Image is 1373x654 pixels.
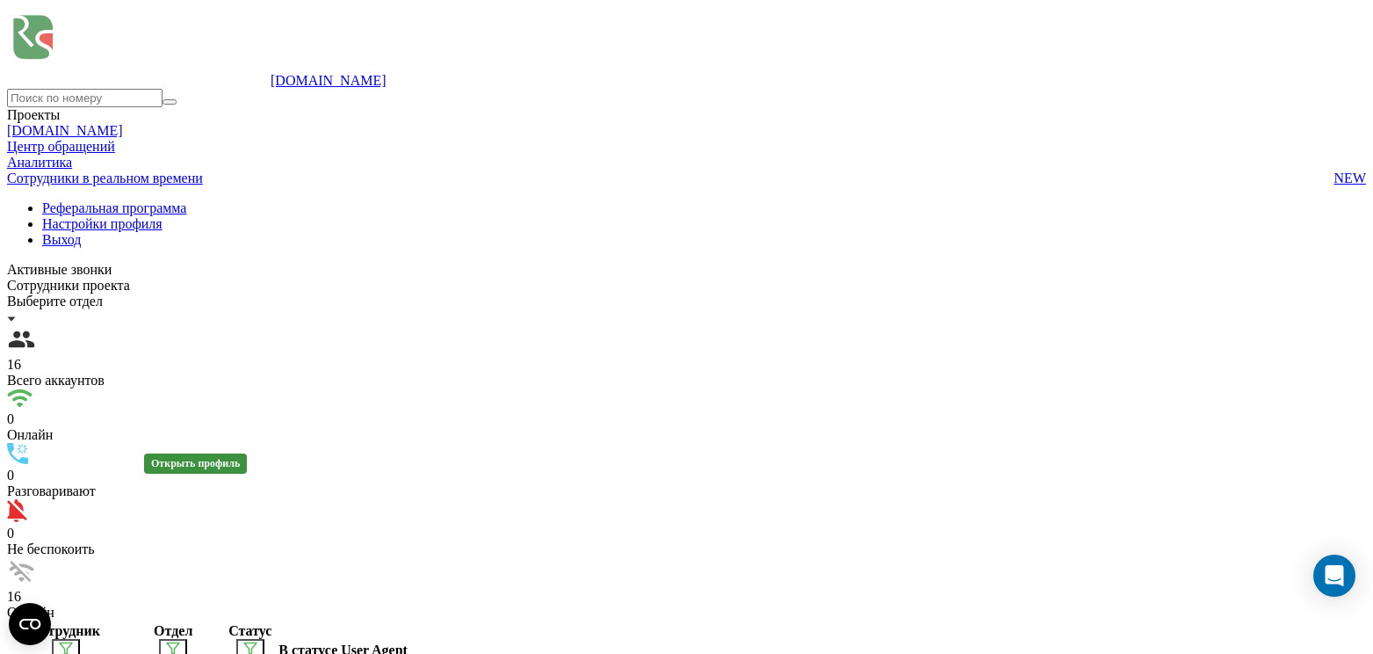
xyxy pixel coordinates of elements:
[225,623,275,639] div: Статус
[7,427,1366,443] div: Онлайн
[7,89,163,107] input: Поиск по номеру
[7,139,115,154] a: Центр обращений
[42,232,82,247] a: Выход
[7,468,1366,483] div: 0
[271,73,387,88] a: [DOMAIN_NAME]
[7,155,72,170] a: Аналитика
[7,589,1366,605] div: 16
[7,107,1366,123] div: Проекты
[7,171,203,186] span: Сотрудники в реальном времени
[7,278,1366,294] div: Сотрудники проекта
[42,200,186,215] a: Реферальная программа
[7,526,1366,541] div: 0
[7,483,1366,499] div: Разговаривают
[7,411,1366,427] div: 0
[7,373,1366,389] div: Всего аккаунтов
[7,357,1366,373] div: 16
[7,294,1366,309] div: Выберите отдел
[125,623,221,639] div: Отдел
[7,7,271,85] img: Ringostat logo
[7,171,1366,186] a: Сотрудники в реальном времениNEW
[1313,555,1355,597] div: Open Intercom Messenger
[7,605,1366,621] div: Офлайн
[42,216,163,231] a: Настройки профиля
[7,262,1366,278] div: Активные звонки
[7,123,123,138] a: [DOMAIN_NAME]
[9,603,51,645] button: Open CMP widget
[144,454,247,474] div: Открыть профиль
[1334,171,1366,186] span: NEW
[7,541,1366,557] div: Не беспокоить
[10,623,121,639] div: Сотрудник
